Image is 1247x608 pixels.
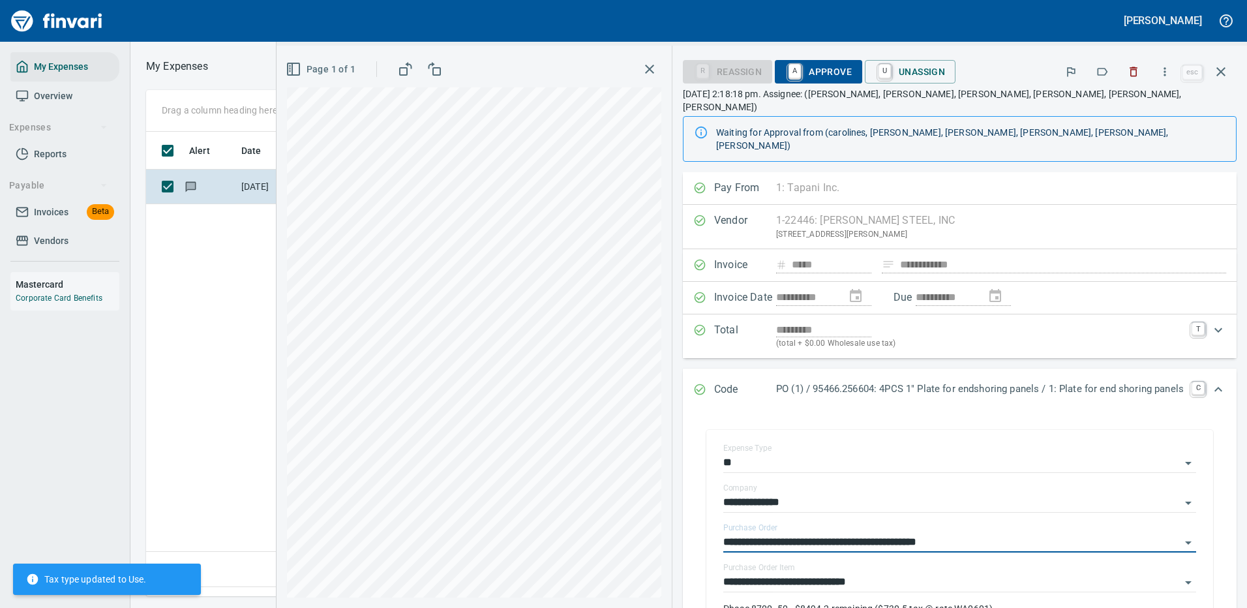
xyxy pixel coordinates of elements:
a: A [789,64,801,78]
a: InvoicesBeta [10,198,119,227]
td: [DATE] [236,170,301,204]
span: Alert [189,143,227,159]
button: Discard [1119,57,1148,86]
div: Expand [683,314,1237,358]
label: Expense Type [723,444,772,452]
span: Overview [34,88,72,104]
a: Overview [10,82,119,111]
span: Close invoice [1179,56,1237,87]
label: Purchase Order Item [723,564,794,571]
span: My Expenses [34,59,88,75]
div: Waiting for Approval from (carolines, [PERSON_NAME], [PERSON_NAME], [PERSON_NAME], [PERSON_NAME],... [716,121,1225,157]
button: Open [1179,454,1197,472]
button: Payable [4,174,113,198]
label: Company [723,484,757,492]
span: Invoices [34,204,68,220]
button: AApprove [775,60,862,84]
span: Date [241,143,262,159]
p: Total [714,322,776,350]
button: Expenses [4,115,113,140]
a: Vendors [10,226,119,256]
button: Flag [1057,57,1085,86]
nav: breadcrumb [146,59,208,74]
a: C [1192,382,1205,395]
span: Approve [785,61,852,83]
button: [PERSON_NAME] [1120,10,1205,31]
p: Code [714,382,776,399]
span: Unassign [875,61,945,83]
span: Payable [9,177,108,194]
span: Date [241,143,278,159]
a: My Expenses [10,52,119,82]
p: PO (1) / 95466.256604: 4PCS 1" Plate for endshoring panels / 1: Plate for end shoring panels [776,382,1184,397]
h5: [PERSON_NAME] [1124,14,1202,27]
a: T [1192,322,1205,335]
p: (total + $0.00 Wholesale use tax) [776,337,1184,350]
div: Reassign [683,65,772,76]
span: Page 1 of 1 [288,61,355,78]
button: More [1150,57,1179,86]
span: Reports [34,146,67,162]
p: My Expenses [146,59,208,74]
span: Has messages [184,182,198,190]
p: [DATE] 2:18:18 pm. Assignee: ([PERSON_NAME], [PERSON_NAME], [PERSON_NAME], [PERSON_NAME], [PERSON... [683,87,1237,114]
div: Expand [683,369,1237,412]
h6: Mastercard [16,277,119,292]
button: UUnassign [865,60,955,84]
span: Vendors [34,233,68,249]
button: Page 1 of 1 [283,57,361,82]
a: esc [1182,65,1202,80]
p: Drag a column heading here to group the table [162,104,353,117]
button: Open [1179,573,1197,592]
span: Tax type updated to Use. [26,573,147,586]
a: U [879,64,891,78]
button: Open [1179,494,1197,512]
img: Finvari [8,5,106,37]
a: Corporate Card Benefits [16,294,102,303]
button: Labels [1088,57,1117,86]
span: Beta [87,204,114,219]
span: Alert [189,143,210,159]
span: Expenses [9,119,108,136]
label: Purchase Order [723,524,777,532]
button: Open [1179,534,1197,552]
a: Reports [10,140,119,169]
